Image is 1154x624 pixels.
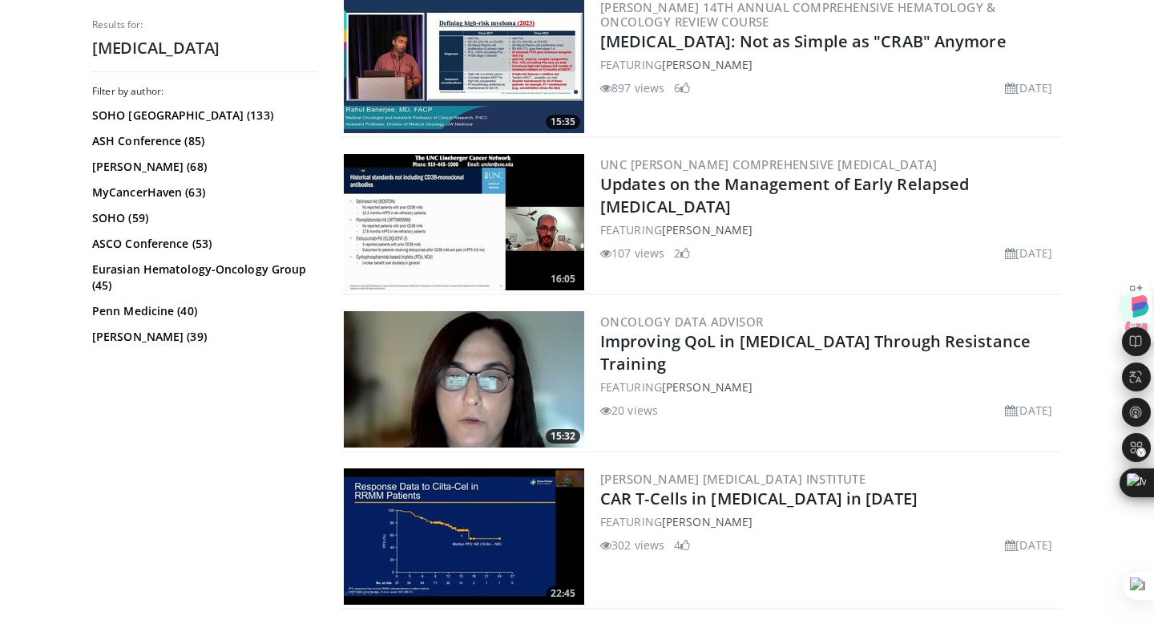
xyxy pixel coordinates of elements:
[600,156,937,172] a: UNC [PERSON_NAME] Comprehensive [MEDICAL_DATA]
[92,236,313,252] a: ASCO Conference (53)
[600,173,969,217] a: Updates on the Management of Early Relapsed [MEDICAL_DATA]
[546,272,580,286] span: 16:05
[1005,402,1052,419] li: [DATE]
[1005,245,1052,261] li: [DATE]
[600,513,1059,530] div: FEATURING
[344,468,584,605] a: 22:45
[600,314,763,330] a: Oncology Data Advisor
[344,311,584,448] img: ecf87938-4875-48ef-9f54-e52693ff3aa2.300x170_q85_crop-smart_upscale.jpg
[600,56,1059,73] div: FEATURING
[344,311,584,448] a: 15:32
[344,154,584,290] a: 16:05
[92,159,313,175] a: [PERSON_NAME] (68)
[600,330,1031,375] a: Improving QoL in [MEDICAL_DATA] Through Resistance Training
[600,471,865,487] a: [PERSON_NAME] [MEDICAL_DATA] Institute
[344,154,584,290] img: 6e3da6bf-07dd-4d54-8168-05a95ef12adc.300x170_q85_crop-smart_upscale.jpg
[662,514,753,529] a: [PERSON_NAME]
[1005,537,1052,553] li: [DATE]
[600,79,664,96] li: 897 views
[92,261,313,294] a: Eurasian Hematology-Oncology Group (45)
[92,38,317,59] h2: [MEDICAL_DATA]
[662,379,753,395] a: [PERSON_NAME]
[92,107,313,124] a: SOHO [GEOGRAPHIC_DATA] (133)
[674,537,690,553] li: 4
[92,329,313,345] a: [PERSON_NAME] (39)
[92,18,317,31] p: Results for:
[600,402,658,419] li: 20 views
[92,184,313,201] a: MyCancerHaven (63)
[546,586,580,601] span: 22:45
[600,537,664,553] li: 302 views
[600,221,1059,238] div: FEATURING
[600,488,918,509] a: CAR T-Cells in [MEDICAL_DATA] in [DATE]
[674,79,690,96] li: 6
[1005,79,1052,96] li: [DATE]
[662,57,753,72] a: [PERSON_NAME]
[344,468,584,605] img: dfaf3007-43a5-46a4-bdeb-e3fa3a6f094a.300x170_q85_crop-smart_upscale.jpg
[92,303,313,319] a: Penn Medicine (40)
[546,115,580,129] span: 15:35
[546,429,580,444] span: 15:32
[600,245,664,261] li: 107 views
[662,222,753,237] a: [PERSON_NAME]
[600,30,1007,52] a: [MEDICAL_DATA]: Not as Simple as "CRAB" Anymore
[600,379,1059,395] div: FEATURING
[674,245,690,261] li: 2
[92,85,317,98] h3: Filter by author:
[92,133,313,149] a: ASH Conference (85)
[92,210,313,226] a: SOHO (59)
